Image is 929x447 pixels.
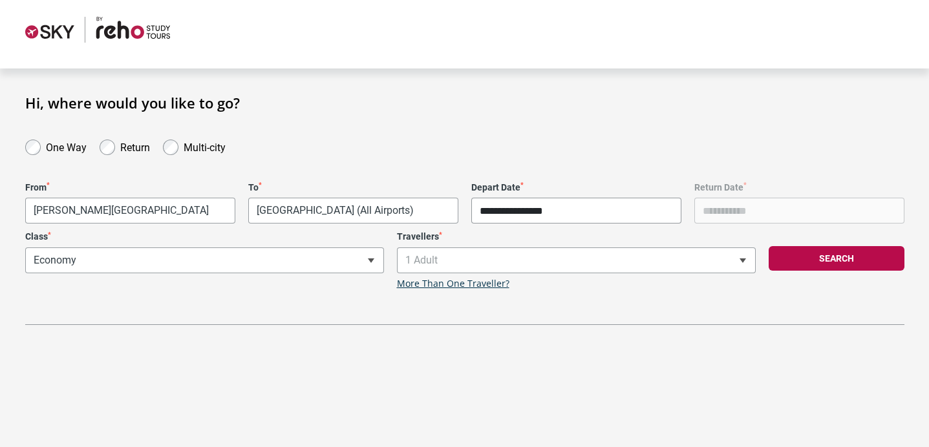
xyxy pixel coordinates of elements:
[249,198,458,223] span: London, United Kingdom
[471,182,681,193] label: Depart Date
[26,248,383,273] span: Economy
[248,198,458,224] span: London, United Kingdom
[248,182,458,193] label: To
[25,182,235,193] label: From
[25,247,384,273] span: Economy
[25,198,235,224] span: New Delhi, India
[397,247,756,273] span: 1 Adult
[120,138,150,154] label: Return
[769,246,904,271] button: Search
[25,231,384,242] label: Class
[397,231,756,242] label: Travellers
[26,198,235,223] span: New Delhi, India
[25,94,904,111] h1: Hi, where would you like to go?
[398,248,755,273] span: 1 Adult
[184,138,226,154] label: Multi-city
[397,278,509,289] a: More Than One Traveller?
[46,138,87,154] label: One Way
